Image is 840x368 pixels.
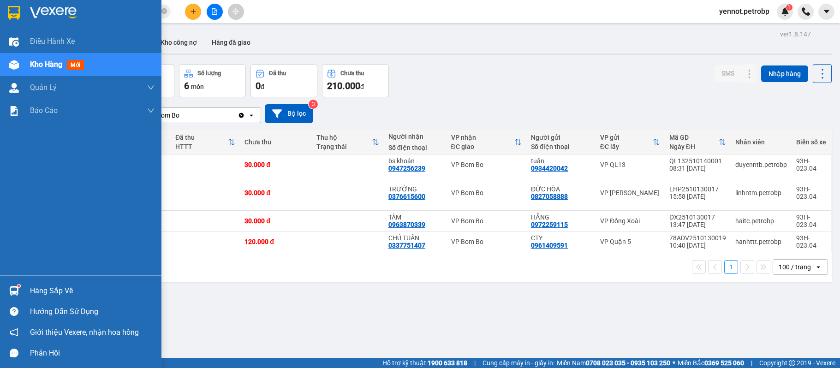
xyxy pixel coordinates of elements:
div: 120.000 đ [244,238,307,245]
div: VP Bom Bo [451,189,522,196]
div: 0972259115 [531,221,568,228]
svg: open [815,263,822,271]
span: aim [232,8,239,15]
div: Hướng dẫn sử dụng [30,305,155,319]
button: Hàng đã giao [204,31,258,53]
button: 1 [724,260,738,274]
th: Toggle SortBy [665,130,731,154]
div: ĐỨC HÒA [531,185,591,193]
div: Hàng sắp về [30,284,155,298]
div: Mã GD [669,134,719,141]
button: Bộ lọc [265,104,313,123]
span: Miền Bắc [678,358,744,368]
div: Người gửi [531,134,591,141]
div: Số lượng [197,70,221,77]
span: 6 [184,80,189,91]
div: VP Bom Bo [451,217,522,225]
div: Số điện thoại [531,143,591,150]
span: 210.000 [327,80,360,91]
div: ĐC lấy [600,143,653,150]
div: 93H-023.04 [796,234,826,249]
img: phone-icon [802,7,810,16]
strong: 0369 525 060 [704,359,744,367]
span: question-circle [10,307,18,316]
span: Điều hành xe [30,36,75,47]
span: Giới thiệu Vexere, nhận hoa hồng [30,326,139,338]
span: Báo cáo [30,105,58,116]
span: yennot.petrobp [712,6,777,17]
div: 0934420042 [531,165,568,172]
button: Số lượng6món [179,64,246,97]
div: 0961409591 [531,242,568,249]
div: HẰNG [531,214,591,221]
div: Chưa thu [244,138,307,146]
span: down [147,107,155,114]
div: linhntm.petrobp [735,189,787,196]
div: hanhttt.petrobp [735,238,787,245]
span: Cung cấp máy in - giấy in: [483,358,554,368]
div: 10:40 [DATE] [669,242,726,249]
div: Ngày ĐH [669,143,719,150]
span: 1 [787,4,791,11]
div: 0376615600 [388,193,425,200]
button: SMS [714,65,742,82]
span: Quản Lý [30,82,57,93]
button: Chưa thu210.000đ [322,64,389,97]
div: TÂM [388,214,442,221]
svg: Clear value [238,112,245,119]
span: đ [261,83,264,90]
th: Toggle SortBy [447,130,526,154]
img: solution-icon [9,106,19,116]
div: VP Bom Bo [451,161,522,168]
button: plus [185,4,201,20]
div: CTY [531,234,591,242]
div: 0963870339 [388,221,425,228]
div: VP [PERSON_NAME] [600,189,660,196]
button: Kho công nợ [153,31,204,53]
span: đ [360,83,364,90]
div: QL132510140001 [669,157,726,165]
div: haitc.petrobp [735,217,787,225]
svg: open [248,112,255,119]
div: Đã thu [269,70,286,77]
th: Toggle SortBy [596,130,665,154]
span: món [191,83,204,90]
div: 13:47 [DATE] [669,221,726,228]
img: icon-new-feature [781,7,789,16]
img: logo-vxr [8,6,20,20]
div: Số điện thoại [388,144,442,151]
div: Chưa thu [340,70,364,77]
div: HTTT [175,143,228,150]
div: 78ADV2510130019 [669,234,726,242]
div: Người nhận [388,133,442,140]
button: caret-down [818,4,834,20]
div: 30.000 đ [244,161,307,168]
div: ver 1.8.147 [780,29,811,39]
span: close-circle [161,8,167,14]
span: ⚪️ [673,361,675,365]
div: Đã thu [175,134,228,141]
button: Nhập hàng [761,65,808,82]
th: Toggle SortBy [312,130,384,154]
div: 30.000 đ [244,189,307,196]
input: Selected VP Bom Bo. [180,111,181,120]
sup: 1 [18,285,20,287]
div: ĐX2510130017 [669,214,726,221]
div: 93H-023.04 [796,157,826,172]
span: close-circle [161,7,167,16]
img: warehouse-icon [9,60,19,70]
div: duyenntb.petrobp [735,161,787,168]
button: Đã thu0đ [250,64,317,97]
img: warehouse-icon [9,83,19,93]
span: Hỗ trợ kỹ thuật: [382,358,467,368]
span: Kho hàng [30,60,62,69]
div: VP nhận [451,134,514,141]
th: Toggle SortBy [171,130,240,154]
div: VP Đồng Xoài [600,217,660,225]
img: warehouse-icon [9,286,19,296]
div: Thu hộ [316,134,372,141]
div: bs khoản [388,157,442,165]
span: copyright [789,360,795,366]
div: VP Bom Bo [147,111,179,120]
button: file-add [207,4,223,20]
